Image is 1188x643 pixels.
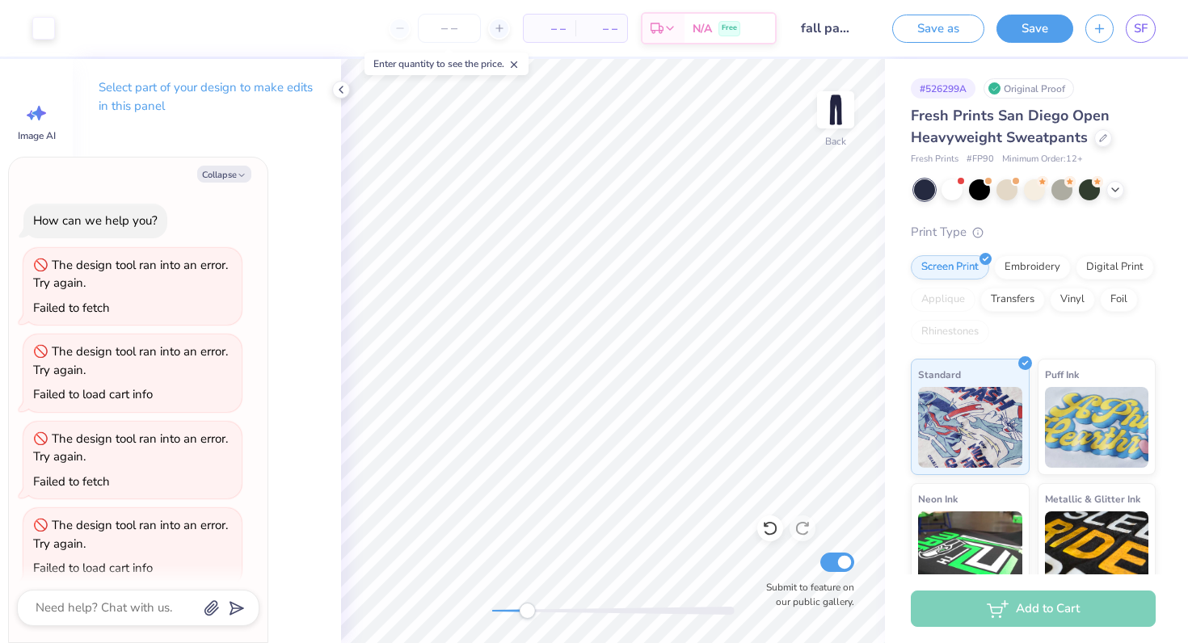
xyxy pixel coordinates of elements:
input: Untitled Design [789,12,868,44]
img: Puff Ink [1045,387,1149,468]
div: Print Type [911,223,1156,242]
a: SF [1126,15,1156,43]
span: – – [533,20,566,37]
div: Accessibility label [519,603,535,619]
span: Puff Ink [1045,366,1079,383]
div: The design tool ran into an error. Try again. [33,517,228,552]
span: Metallic & Glitter Ink [1045,490,1140,507]
div: Failed to fetch [33,300,110,316]
div: Failed to fetch [33,473,110,490]
div: Enter quantity to see the price. [364,53,529,75]
div: Screen Print [911,255,989,279]
img: Back [819,94,852,126]
div: Applique [911,288,975,312]
label: Submit to feature on our public gallery. [757,580,854,609]
span: Standard [918,366,961,383]
div: The design tool ran into an error. Try again. [33,431,228,465]
span: Free [722,23,737,34]
div: Original Proof [984,78,1074,99]
button: Collapse [197,166,251,183]
span: # FP90 [967,153,994,166]
p: Select part of your design to make edits in this panel [99,78,315,116]
div: Rhinestones [911,320,989,344]
div: Back [825,134,846,149]
span: Neon Ink [918,490,958,507]
button: Save [996,15,1073,43]
span: N/A [693,20,712,37]
div: Transfers [980,288,1045,312]
img: Standard [918,387,1022,468]
img: Metallic & Glitter Ink [1045,511,1149,592]
button: Save as [892,15,984,43]
span: SF [1134,19,1148,38]
span: Fresh Prints San Diego Open Heavyweight Sweatpants [911,106,1110,147]
div: # 526299A [911,78,975,99]
div: Digital Print [1076,255,1154,279]
input: – – [418,14,481,43]
div: Foil [1100,288,1138,312]
div: How can we help you? [33,212,158,229]
span: Fresh Prints [911,153,958,166]
span: – – [585,20,617,37]
img: Neon Ink [918,511,1022,592]
div: Failed to load cart info [33,560,153,576]
span: Minimum Order: 12 + [1002,153,1083,166]
div: The design tool ran into an error. Try again. [33,343,228,378]
div: Failed to load cart info [33,386,153,402]
div: The design tool ran into an error. Try again. [33,257,228,292]
span: Image AI [18,129,56,142]
div: Embroidery [994,255,1071,279]
div: Vinyl [1050,288,1095,312]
